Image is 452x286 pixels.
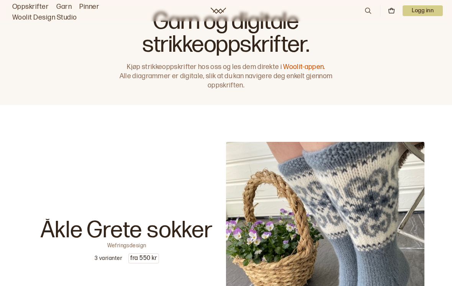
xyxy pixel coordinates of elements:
a: Oppskrifter [12,2,49,12]
p: fra 550 kr [129,254,159,263]
a: Pinner [79,2,99,12]
p: 3 varianter [95,255,122,262]
button: User dropdown [403,5,443,16]
a: Woolit-appen. [283,63,325,71]
p: Kjøp strikkeoppskrifter hos oss og les dem direkte i Alle diagrammer er digitale, slik at du kan ... [116,62,336,90]
a: Woolit [211,8,226,14]
p: Wefringsdesign [107,242,146,247]
p: Logg inn [403,5,443,16]
p: Åkle Grete sokker [41,219,213,242]
h1: Garn og digitale strikkeoppskrifter. [116,10,336,56]
a: Garn [56,2,72,12]
a: Woolit Design Studio [12,12,77,23]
